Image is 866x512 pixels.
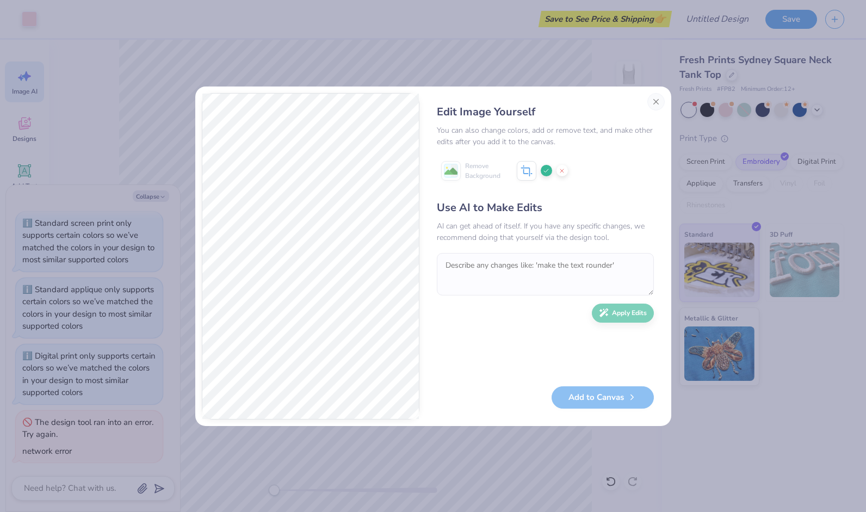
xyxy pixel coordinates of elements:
div: Edit Image Yourself [437,104,654,120]
span: Remove Background [465,161,500,181]
div: Use AI to Make Edits [437,200,654,216]
button: Remove Background [437,157,505,184]
div: AI can get ahead of itself. If you have any specific changes, we recommend doing that yourself vi... [437,220,654,243]
button: Close [647,93,665,110]
div: You can also change colors, add or remove text, and make other edits after you add it to the canvas. [437,125,654,147]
